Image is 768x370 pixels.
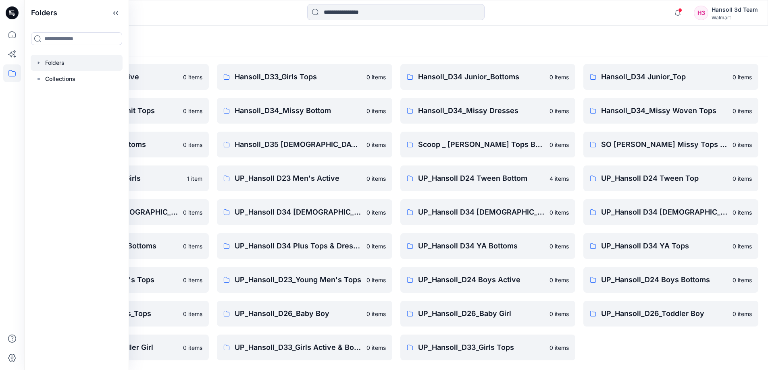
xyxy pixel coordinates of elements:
p: UP_Hansoll_D33_Girls Active & Bottoms [235,342,361,353]
a: UP_Hansoll D34 [DEMOGRAPHIC_DATA] Dresses0 items [400,199,575,225]
a: UP_Hansoll D24 Tween Bottom4 items [400,165,575,191]
p: 0 items [549,242,569,250]
p: 0 items [366,73,386,81]
p: 0 items [183,242,202,250]
a: UP_Hansoll_D33_Girls Tops0 items [400,335,575,360]
a: UP_Hansoll D34 YA Bottoms0 items [400,233,575,259]
a: UP_Hansoll_D24 Boys Active0 items [400,267,575,293]
p: UP_Hansoll D24 Tween Bottom [418,173,545,184]
div: Walmart [712,14,758,21]
p: 0 items [549,343,569,352]
p: Scoop _ [PERSON_NAME] Tops Bottoms Dresses [418,139,545,150]
p: 0 items [366,174,386,183]
div: Hansoll 3d Team [712,5,758,14]
a: Scoop _ [PERSON_NAME] Tops Bottoms Dresses0 items [400,132,575,157]
p: 0 items [733,141,752,149]
p: 0 items [183,343,202,352]
a: UP_Hansoll_D26_Toddler Boy0 items [583,301,758,327]
p: UP_Hansoll D34 [DEMOGRAPHIC_DATA] Bottoms [235,207,361,218]
a: Hansoll_D34_Missy Woven Tops0 items [583,98,758,124]
a: Hansoll_D34_Missy Dresses0 items [400,98,575,124]
p: UP_Hansoll D34 [DEMOGRAPHIC_DATA] Knit Tops [601,207,728,218]
p: 0 items [549,107,569,115]
p: 0 items [549,141,569,149]
p: 0 items [183,107,202,115]
a: UP_Hansoll_D26_Baby Boy0 items [217,301,392,327]
p: UP_Hansoll D24 Tween Top [601,173,728,184]
p: Hansoll_D34_Missy Bottom [235,105,361,116]
p: 0 items [183,73,202,81]
p: 0 items [733,174,752,183]
p: Hansoll_D34 Junior_Top [601,71,728,83]
div: H3 [694,6,708,20]
p: 0 items [366,343,386,352]
p: UP_Hansoll_D24 Boys Bottoms [601,274,728,285]
p: 0 items [733,310,752,318]
p: UP_Hansoll D34 YA Bottoms [418,240,545,252]
a: Hansoll_D34_Missy Bottom0 items [217,98,392,124]
p: UP_Hansoll_D24 Boys Active [418,274,545,285]
p: 0 items [366,310,386,318]
p: Hansoll_D34_Missy Woven Tops [601,105,728,116]
p: UP_Hansoll_D26_Baby Boy [235,308,361,319]
p: 0 items [183,310,202,318]
a: UP_Hansoll_D23_Young Men's Tops0 items [217,267,392,293]
a: Hansoll_D35 [DEMOGRAPHIC_DATA] Plus Top & Dresses0 items [217,132,392,157]
p: 0 items [733,107,752,115]
p: 0 items [183,208,202,217]
p: 4 items [549,174,569,183]
p: Hansoll_D35 [DEMOGRAPHIC_DATA] Plus Top & Dresses [235,139,361,150]
a: UP_Hansoll_D26_Baby Girl0 items [400,301,575,327]
p: 0 items [366,208,386,217]
a: Hansoll_D33_Girls Tops0 items [217,64,392,90]
p: UP_Hansoll_D33_Girls Tops [418,342,545,353]
p: 0 items [183,141,202,149]
p: UP_Hansoll D23 Men's Active [235,173,361,184]
a: SO [PERSON_NAME] Missy Tops Bottoms Dresses0 items [583,132,758,157]
p: UP_Hansoll D34 [DEMOGRAPHIC_DATA] Dresses [418,207,545,218]
p: UP_Hansoll D34 YA Tops [601,240,728,252]
a: UP_Hansoll D34 [DEMOGRAPHIC_DATA] Bottoms0 items [217,199,392,225]
p: Hansoll_D34 Junior_Bottoms [418,71,545,83]
p: 0 items [549,208,569,217]
p: UP_Hansoll D34 Plus Tops & Dresses [235,240,361,252]
a: UP_Hansoll_D33_Girls Active & Bottoms0 items [217,335,392,360]
p: 0 items [549,73,569,81]
a: UP_Hansoll D23 Men's Active0 items [217,165,392,191]
a: UP_Hansoll D34 YA Tops0 items [583,233,758,259]
a: UP_Hansoll D34 Plus Tops & Dresses0 items [217,233,392,259]
p: 0 items [366,141,386,149]
p: Hansoll_D33_Girls Tops [235,71,361,83]
p: Hansoll_D34_Missy Dresses [418,105,545,116]
p: 0 items [733,73,752,81]
a: Hansoll_D34 Junior_Top0 items [583,64,758,90]
p: UP_Hansoll_D23_Young Men's Tops [235,274,361,285]
p: UP_Hansoll_D26_Toddler Boy [601,308,728,319]
p: 0 items [366,107,386,115]
p: Collections [45,74,75,84]
p: UP_Hansoll_D26_Baby Girl [418,308,545,319]
p: 0 items [733,276,752,284]
a: Hansoll_D34 Junior_Bottoms0 items [400,64,575,90]
a: UP_Hansoll D34 [DEMOGRAPHIC_DATA] Knit Tops0 items [583,199,758,225]
p: 0 items [366,276,386,284]
a: UP_Hansoll_D24 Boys Bottoms0 items [583,267,758,293]
p: 0 items [183,276,202,284]
p: 0 items [549,310,569,318]
p: SO [PERSON_NAME] Missy Tops Bottoms Dresses [601,139,728,150]
p: 0 items [366,242,386,250]
a: UP_Hansoll D24 Tween Top0 items [583,165,758,191]
p: 0 items [733,208,752,217]
p: 0 items [549,276,569,284]
p: 0 items [733,242,752,250]
p: 1 item [187,174,202,183]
